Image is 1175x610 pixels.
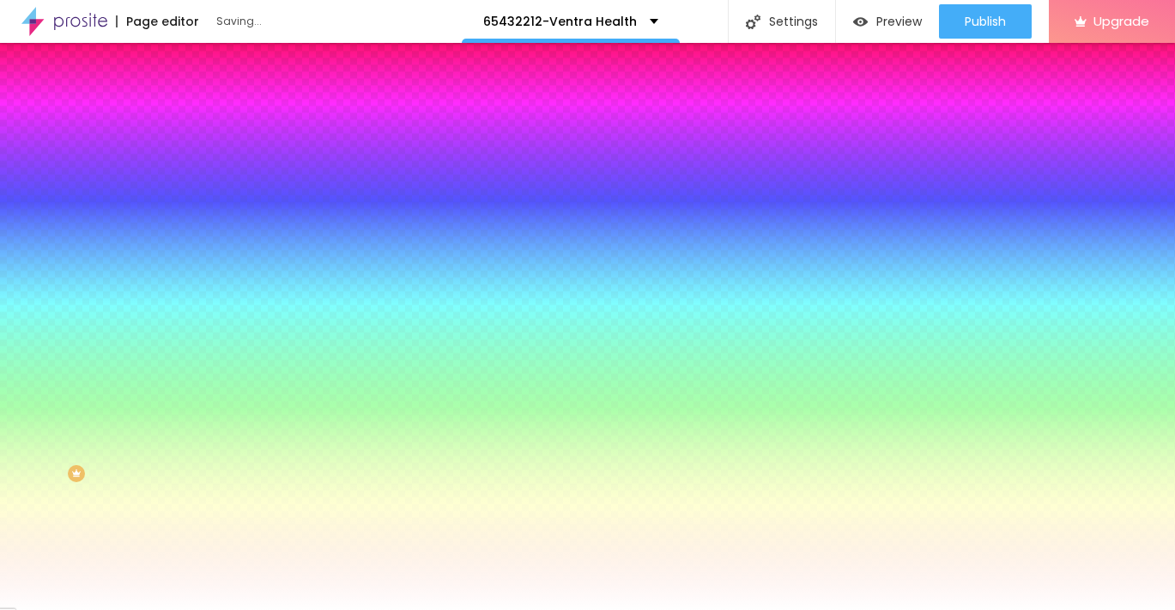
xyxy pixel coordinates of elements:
[965,15,1006,28] span: Publish
[853,15,868,29] img: view-1.svg
[939,4,1032,39] button: Publish
[216,16,414,27] div: Saving...
[876,15,922,28] span: Preview
[116,15,199,27] div: Page editor
[483,15,637,27] p: 65432212-Ventra Health
[746,15,760,29] img: Icone
[1093,14,1149,28] span: Upgrade
[836,4,939,39] button: Preview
